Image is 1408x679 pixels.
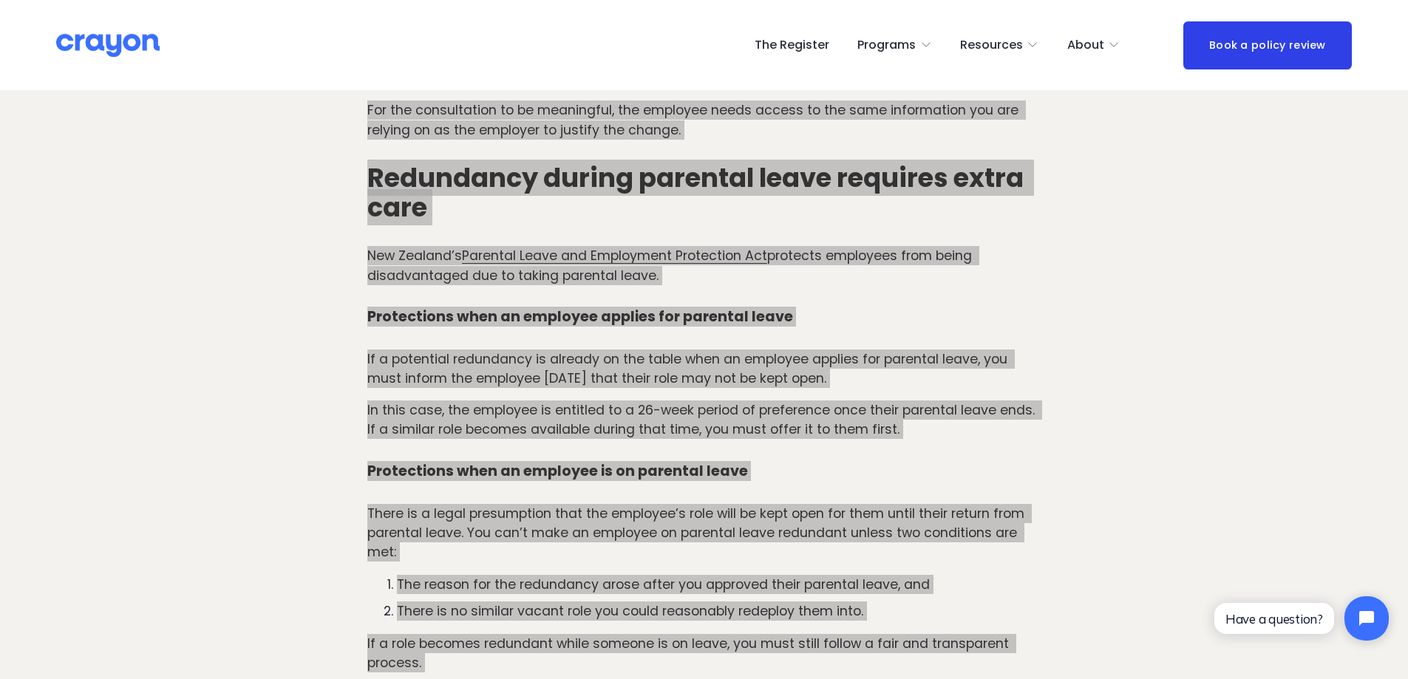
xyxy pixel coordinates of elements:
a: folder dropdown [960,33,1039,57]
a: Book a policy review [1183,21,1352,69]
iframe: Tidio Chat [1202,584,1401,653]
p: The reason for the redundancy arose after you approved their parental leave, and [397,575,1041,594]
h3: Redundancy during parental leave requires extra care [367,163,1041,222]
img: Crayon [56,33,160,58]
p: If a role becomes redundant while someone is on leave, you must still follow a fair and transpare... [367,634,1041,673]
p: New Zealand’s protects employees from being disadvantaged due to taking parental leave. [367,246,1041,285]
p: In this case, the employee is entitled to a 26-week period of preference once their parental leav... [367,400,1041,440]
h4: Protections when an employee applies for parental leave [367,309,1041,326]
a: Parental Leave and Employment Protection Act [462,247,767,265]
p: There is no similar vacant role you could reasonably redeploy them into. [397,601,1041,621]
p: There is a legal presumption that the employee’s role will be kept open for them until their retu... [367,504,1041,562]
p: If a potential redundancy is already on the table when an employee applies for parental leave, yo... [367,349,1041,389]
a: folder dropdown [1067,33,1120,57]
a: folder dropdown [857,33,932,57]
p: For the consultation to be meaningful, the employee needs access to the same information you are ... [367,100,1041,140]
a: The Register [755,33,829,57]
h4: Protections when an employee is on parental leave [367,463,1041,480]
span: Programs [857,35,916,56]
span: Resources [960,35,1023,56]
span: About [1067,35,1104,56]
